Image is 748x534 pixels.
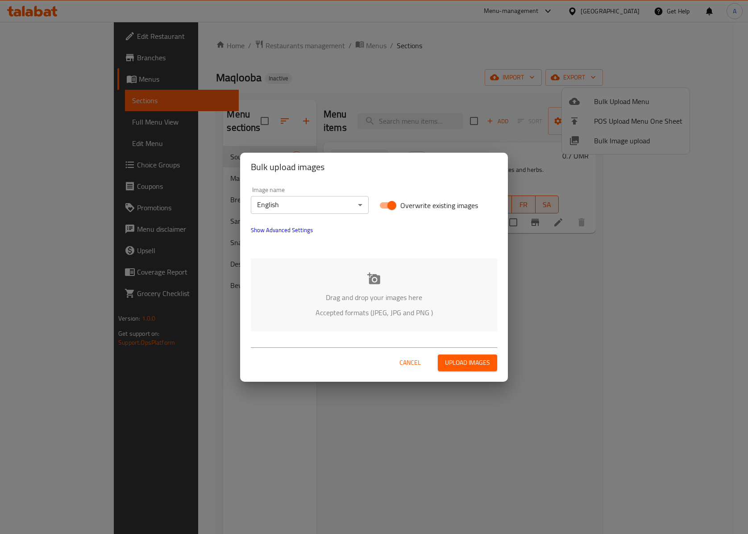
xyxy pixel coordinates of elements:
span: Show Advanced Settings [251,225,313,235]
span: Cancel [399,357,421,368]
h2: Bulk upload images [251,160,497,174]
button: Upload images [438,355,497,371]
div: English [251,196,369,214]
span: Overwrite existing images [400,200,478,211]
span: Upload images [445,357,490,368]
p: Accepted formats (JPEG, JPG and PNG ) [264,307,484,318]
button: Cancel [396,355,424,371]
p: Drag and drop your images here [264,292,484,303]
button: show more [245,219,318,241]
